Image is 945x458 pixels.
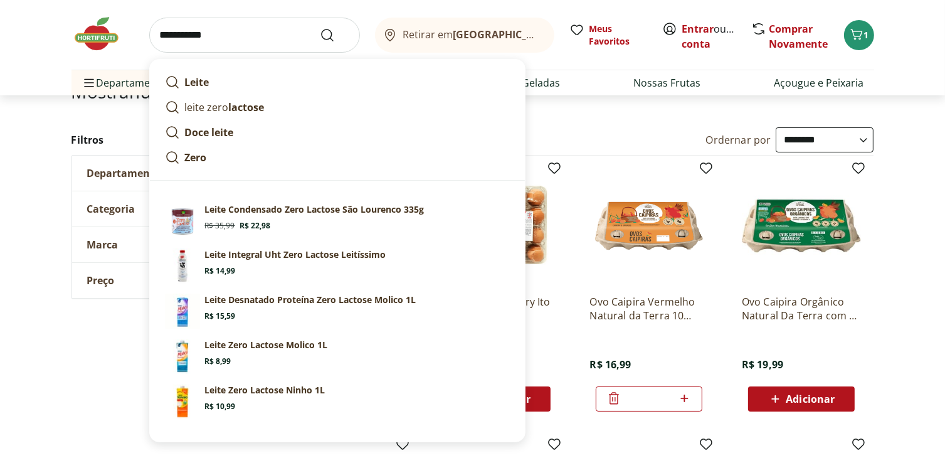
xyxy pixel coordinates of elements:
span: Adicionar [786,394,835,404]
span: Departamentos [82,68,172,98]
a: Doce leite [160,120,515,145]
p: Leite Desnatado Proteína Zero Lactose Molico 1L [205,294,416,306]
a: PrincipalLeite Zero Lactose Molico 1LR$ 8,99 [160,334,515,379]
a: Comprar Novamente [769,22,828,51]
button: Retirar em[GEOGRAPHIC_DATA]/[GEOGRAPHIC_DATA] [375,18,554,53]
a: Nossas Frutas [634,75,701,90]
span: R$ 14,99 [205,266,236,276]
h1: Mostrando resultados para: [71,82,874,102]
img: Principal [165,248,200,284]
span: R$ 10,99 [205,402,236,412]
span: Departamento [87,167,161,179]
a: Entrar [682,22,714,36]
span: R$ 19,99 [742,358,783,371]
span: 1 [864,29,869,41]
label: Ordernar por [706,133,771,147]
h2: Filtros [71,127,261,152]
span: R$ 16,99 [589,358,631,371]
span: R$ 8,99 [205,356,231,366]
span: Marca [87,238,119,251]
b: [GEOGRAPHIC_DATA]/[GEOGRAPHIC_DATA] [453,28,664,41]
button: Marca [72,227,260,262]
a: PrincipalLeite Desnatado Proteína Zero Lactose Molico 1LR$ 15,59 [160,289,515,334]
img: Ovo Caipira Orgânico Natural Da Terra com 10 unidade [742,166,861,285]
img: Principal [165,294,200,329]
input: search [149,18,360,53]
span: Retirar em [403,29,541,40]
span: R$ 22,98 [240,221,271,231]
strong: Zero [185,151,207,164]
button: Carrinho [844,20,874,50]
span: R$ 15,59 [205,311,236,321]
button: Departamento [72,156,260,191]
a: Zero [160,145,515,170]
span: R$ 35,99 [205,221,235,231]
button: Preço [72,263,260,298]
a: Leite [160,70,515,95]
p: Leite Zero Lactose Ninho 1L [205,384,325,397]
a: Criar conta [682,22,751,51]
span: Categoria [87,203,135,215]
strong: Leite [185,75,209,89]
img: Principal [165,203,200,238]
button: Submit Search [320,28,350,43]
a: Açougue e Peixaria [774,75,864,90]
strong: lactose [229,100,265,114]
a: Meus Favoritos [569,23,647,48]
button: Adicionar [748,386,855,412]
button: Menu [82,68,97,98]
a: PrincipalLeite Condensado Zero Lactose São Lourenco 335gR$ 35,99R$ 22,98 [160,198,515,243]
a: PrincipalLeite Integral Uht Zero Lactose LeitíssimoR$ 14,99 [160,243,515,289]
a: Ovo Caipira Vermelho Natural da Terra 10 unidades [589,295,709,322]
p: leite zero [185,100,265,115]
p: Leite Condensado Zero Lactose São Lourenco 335g [205,203,425,216]
strong: Doce leite [185,125,234,139]
p: Leite Zero Lactose Molico 1L [205,339,328,351]
img: Principal [165,339,200,374]
a: Ovo Caipira Orgânico Natural Da Terra com 10 unidade [742,295,861,322]
img: Principal [165,384,200,419]
img: Hortifruti [71,15,134,53]
a: PrincipalLeite Zero Lactose Ninho 1LR$ 10,99 [160,379,515,424]
span: ou [682,21,738,51]
p: Leite Integral Uht Zero Lactose Leitíssimo [205,248,386,261]
button: Categoria [72,191,260,226]
span: Meus Favoritos [589,23,647,48]
span: Preço [87,274,115,287]
img: Ovo Caipira Vermelho Natural da Terra 10 unidades [589,166,709,285]
a: leite zerolactose [160,95,515,120]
